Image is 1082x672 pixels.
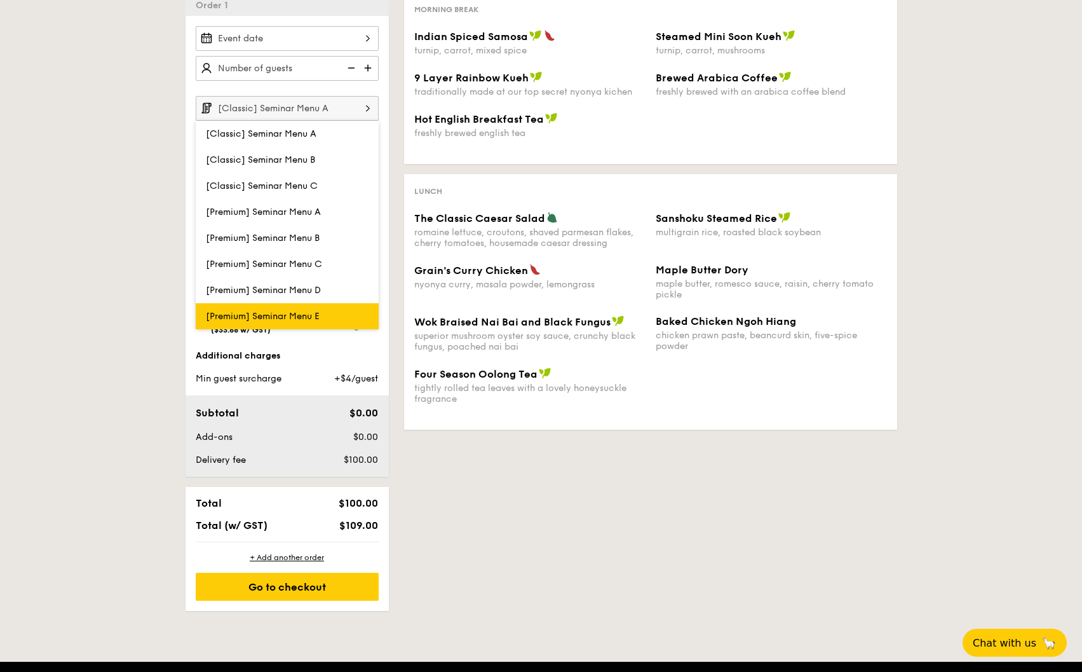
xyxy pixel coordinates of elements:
[414,383,646,404] div: tightly rolled tea leaves with a lovely honeysuckle fragrance
[206,233,320,243] span: [Premium] Seminar Menu B
[656,330,887,352] div: chicken prawn paste, beancurd skin, five-spice powder
[656,212,777,224] span: Sanshoku Steamed Rice
[196,497,222,509] span: Total
[414,264,528,277] span: Grain's Curry Chicken
[529,264,541,275] img: icon-spicy.37a8142b.svg
[539,367,551,379] img: icon-vegan.f8ff3823.svg
[656,315,796,327] span: Baked Chicken Ngoh Hiang
[546,212,558,223] img: icon-vegetarian.fe4039eb.svg
[339,497,378,509] span: $100.00
[211,326,271,334] span: ($33.68 w/ GST)
[963,629,1067,657] button: Chat with us🦙
[414,368,538,380] span: Four Season Oolong Tea
[656,31,781,43] span: Steamed Mini Soon Kueh
[414,113,544,125] span: Hot English Breakfast Tea
[414,45,646,56] div: turnip, carrot, mixed spice
[360,56,379,80] img: icon-add.58712e84.svg
[612,315,625,327] img: icon-vegan.f8ff3823.svg
[206,311,320,322] span: [Premium] Seminar Menu E
[196,26,379,51] input: Event date
[656,72,778,84] span: Brewed Arabica Coffee
[206,259,322,270] span: [Premium] Seminar Menu C
[206,181,318,191] span: [Classic] Seminar Menu C
[414,212,545,224] span: The Classic Caesar Salad
[196,455,246,465] span: Delivery fee
[414,227,646,249] div: romaine lettuce, croutons, shaved parmesan flakes, cherry tomatoes, housemade caesar dressing
[656,45,887,56] div: turnip, carrot, mushrooms
[353,432,378,442] span: $0.00
[206,207,321,217] span: [Premium] Seminar Menu A
[414,72,529,84] span: 9 Layer Rainbow Kueh
[206,154,315,165] span: [Classic] Seminar Menu B
[339,519,378,531] span: $109.00
[656,227,887,238] div: multigrain rice, roasted black soybean
[414,331,646,352] div: superior mushroom oyster soy sauce, crunchy black fungus, poached nai bai
[196,56,379,81] input: Number of guests
[545,113,558,124] img: icon-vegan.f8ff3823.svg
[196,350,379,362] div: Additional charges
[341,56,360,80] img: icon-reduce.1d2dbef1.svg
[656,278,887,300] div: maple butter, romesco sauce, raisin, cherry tomato pickle
[349,407,378,419] span: $0.00
[414,128,646,139] div: freshly brewed english tea
[656,86,887,97] div: freshly brewed with an arabica coffee blend
[783,30,795,41] img: icon-vegan.f8ff3823.svg
[973,637,1036,649] span: Chat with us
[196,519,267,531] span: Total (w/ GST)
[778,212,791,223] img: icon-vegan.f8ff3823.svg
[206,285,321,296] span: [Premium] Seminar Menu D
[334,373,378,384] span: +$4/guest
[414,31,528,43] span: Indian Spiced Samosa
[344,455,378,465] span: $100.00
[544,30,555,41] img: icon-spicy.37a8142b.svg
[196,407,239,419] span: Subtotal
[206,128,316,139] span: [Classic] Seminar Menu A
[414,279,646,290] div: nyonya curry, masala powder, lemongrass
[196,552,379,563] div: + Add another order
[656,264,748,276] span: Maple Butter Dory
[1041,636,1057,650] span: 🦙
[357,96,379,120] img: icon-chevron-right.3c0dfbd6.svg
[414,5,478,14] span: Morning break
[414,187,442,196] span: Lunch
[530,71,543,83] img: icon-vegan.f8ff3823.svg
[196,432,233,442] span: Add-ons
[196,573,379,601] div: Go to checkout
[414,316,611,328] span: Wok Braised Nai Bai and Black Fungus
[779,71,792,83] img: icon-vegan.f8ff3823.svg
[529,30,542,41] img: icon-vegan.f8ff3823.svg
[414,86,646,97] div: traditionally made at our top secret nyonya kichen
[196,373,281,384] span: Min guest surcharge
